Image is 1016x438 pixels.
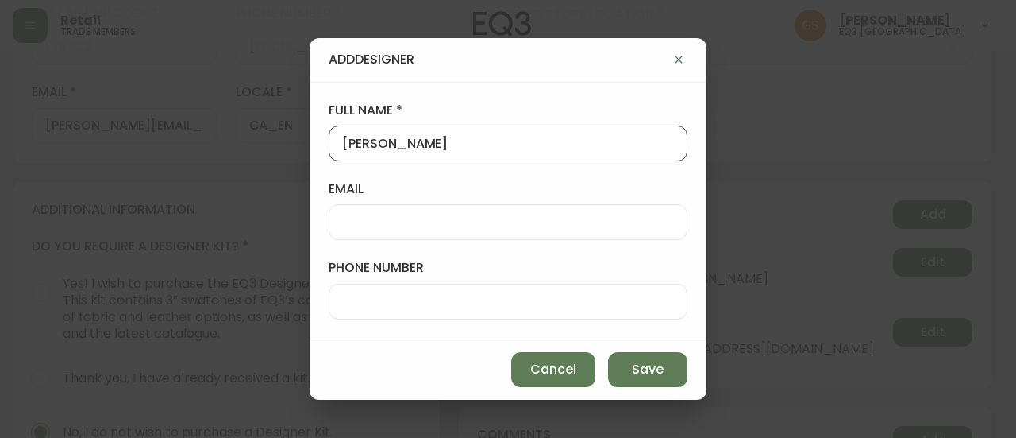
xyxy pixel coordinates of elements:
[329,51,414,68] h4: Add Designer
[329,102,687,119] label: full name
[632,361,664,378] span: Save
[329,259,687,277] label: phone number
[329,180,687,198] label: email
[511,352,595,387] button: Cancel
[530,361,576,378] span: Cancel
[608,352,687,387] button: Save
